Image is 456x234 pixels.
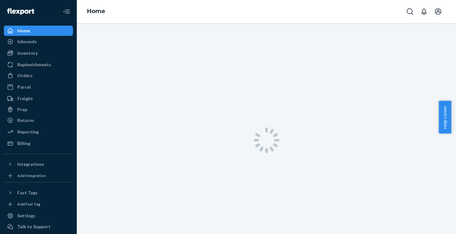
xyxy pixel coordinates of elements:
[17,95,33,102] div: Freight
[17,161,44,167] div: Integrations
[4,70,73,81] a: Orders
[17,213,36,219] div: Settings
[4,48,73,58] a: Inventory
[17,201,40,207] div: Add Fast Tag
[4,200,73,208] a: Add Fast Tag
[17,190,38,196] div: Fast Tags
[60,5,73,18] button: Close Navigation
[17,173,46,178] div: Add Integration
[4,60,73,70] a: Replenishments
[432,5,444,18] button: Open account menu
[7,8,34,15] img: Flexport logo
[17,223,51,230] div: Talk to Support
[418,5,430,18] button: Open notifications
[4,36,73,47] a: Inbounds
[17,84,31,90] div: Parcel
[17,140,30,147] div: Billing
[17,129,39,135] div: Reporting
[82,2,110,21] ol: breadcrumbs
[4,159,73,169] button: Integrations
[4,115,73,125] a: Returns
[439,101,451,133] button: Help Center
[87,8,105,15] a: Home
[17,28,30,34] div: Home
[4,188,73,198] button: Fast Tags
[4,172,73,180] a: Add Integration
[4,211,73,221] a: Settings
[4,82,73,92] a: Parcel
[4,138,73,149] a: Billing
[17,61,51,68] div: Replenishments
[17,106,27,113] div: Prep
[4,93,73,104] a: Freight
[404,5,416,18] button: Open Search Box
[4,127,73,137] a: Reporting
[4,26,73,36] a: Home
[4,222,73,232] button: Talk to Support
[17,72,33,79] div: Orders
[4,104,73,115] a: Prep
[17,38,37,45] div: Inbounds
[17,50,38,56] div: Inventory
[17,117,34,124] div: Returns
